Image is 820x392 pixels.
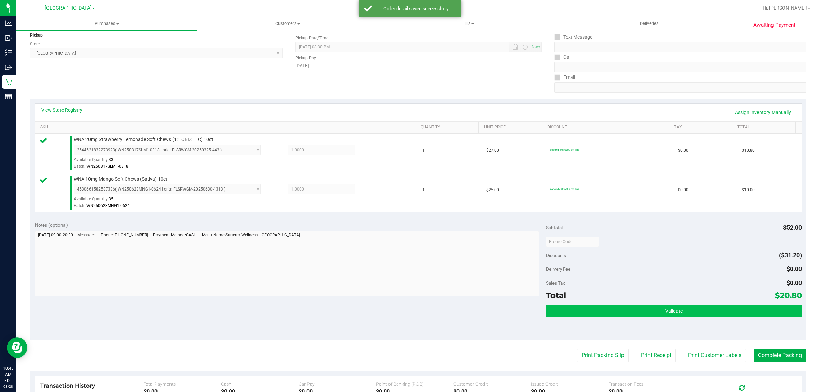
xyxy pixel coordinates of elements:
[554,52,571,62] label: Call
[783,224,802,231] span: $52.00
[74,155,271,168] div: Available Quantity:
[30,33,43,38] strong: Pickup
[376,5,456,12] div: Order detail saved successfully
[5,93,12,100] inline-svg: Reports
[86,203,130,208] span: WN250623MNG1-0624
[665,308,683,314] span: Validate
[74,136,213,143] span: WNA 20mg Strawberry Lemonade Soft Chews (1:1 CBD:THC) 10ct
[637,349,676,362] button: Print Receipt
[559,16,740,31] a: Deliveries
[45,5,92,11] span: [GEOGRAPHIC_DATA]
[16,20,197,27] span: Purchases
[295,62,541,69] div: [DATE]
[16,16,197,31] a: Purchases
[5,49,12,56] inline-svg: Inventory
[221,381,299,387] div: Cash
[295,55,316,61] label: Pickup Day
[742,147,755,154] span: $10.80
[787,265,802,272] span: $0.00
[74,176,167,182] span: WNA 10mg Mango Soft Chews (Sativa) 10ct
[109,157,113,162] span: 33
[30,41,40,47] label: Store
[40,125,413,130] a: SKU
[547,125,666,130] a: Discount
[109,197,113,201] span: 35
[554,32,592,42] label: Text Message
[295,35,328,41] label: Pickup Date/Time
[737,125,793,130] a: Total
[550,148,579,151] span: second-60: 60% off line
[730,107,795,118] a: Assign Inventory Manually
[577,349,629,362] button: Print Packing Slip
[41,107,82,113] a: View State Registry
[753,21,795,29] span: Awaiting Payment
[376,381,453,387] div: Point of Banking (POB)
[5,64,12,71] inline-svg: Outbound
[74,194,271,208] div: Available Quantity:
[422,147,425,154] span: 1
[775,291,802,300] span: $20.80
[5,20,12,27] inline-svg: Analytics
[143,381,221,387] div: Total Payments
[609,381,686,387] div: Transaction Fees
[74,164,85,169] span: Batch:
[554,72,575,82] label: Email
[779,252,802,259] span: ($31.20)
[554,62,806,72] input: Format: (999) 999-9999
[453,381,531,387] div: Customer Credit
[763,5,807,11] span: Hi, [PERSON_NAME]!
[678,187,688,193] span: $0.00
[484,125,539,130] a: Unit Price
[86,164,128,169] span: WN250317SLM1-0318
[421,125,476,130] a: Quantity
[5,79,12,85] inline-svg: Retail
[678,147,688,154] span: $0.00
[7,337,27,358] iframe: Resource center
[197,16,378,31] a: Customers
[35,222,68,228] span: Notes (optional)
[378,16,559,31] a: Tills
[3,365,13,384] p: 10:45 AM EDT
[486,147,499,154] span: $27.00
[550,187,579,191] span: second-60: 60% off line
[631,20,668,27] span: Deliveries
[486,187,499,193] span: $25.00
[422,187,425,193] span: 1
[684,349,746,362] button: Print Customer Labels
[754,349,806,362] button: Complete Packing
[546,280,565,286] span: Sales Tax
[5,34,12,41] inline-svg: Inbound
[742,187,755,193] span: $10.00
[546,225,563,230] span: Subtotal
[674,125,729,130] a: Tax
[546,305,802,317] button: Validate
[531,381,609,387] div: Issued Credit
[554,42,806,52] input: Format: (999) 999-9999
[546,249,566,262] span: Discounts
[787,279,802,286] span: $0.00
[378,20,558,27] span: Tills
[546,237,599,247] input: Promo Code
[299,381,376,387] div: CanPay
[197,20,378,27] span: Customers
[546,291,566,300] span: Total
[74,203,85,208] span: Batch:
[546,266,570,272] span: Delivery Fee
[3,384,13,389] p: 08/28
